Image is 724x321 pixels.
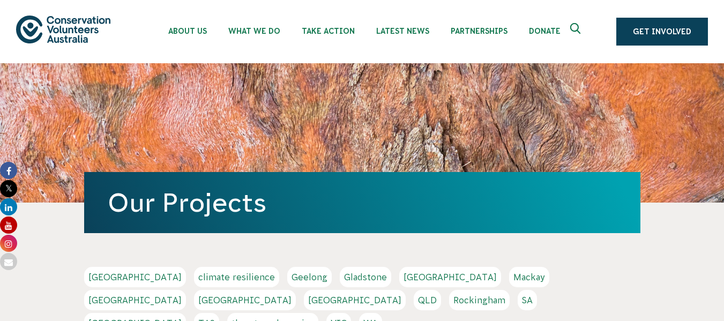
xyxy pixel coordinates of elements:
span: What We Do [228,27,280,35]
a: SA [518,290,537,310]
span: About Us [168,27,207,35]
span: Take Action [302,27,355,35]
a: Rockingham [449,290,510,310]
a: [GEOGRAPHIC_DATA] [84,290,186,310]
a: Mackay [509,267,549,287]
a: QLD [414,290,441,310]
span: Donate [529,27,561,35]
a: Gladstone [340,267,391,287]
button: Expand search box Close search box [564,19,589,44]
span: Partnerships [451,27,507,35]
span: Expand search box [570,23,584,40]
a: [GEOGRAPHIC_DATA] [399,267,501,287]
a: climate resilience [194,267,279,287]
a: Our Projects [108,188,266,217]
span: Latest News [376,27,429,35]
a: Geelong [287,267,332,287]
a: [GEOGRAPHIC_DATA] [194,290,296,310]
a: [GEOGRAPHIC_DATA] [84,267,186,287]
a: [GEOGRAPHIC_DATA] [304,290,406,310]
a: Get Involved [616,18,708,46]
img: logo.svg [16,16,110,43]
